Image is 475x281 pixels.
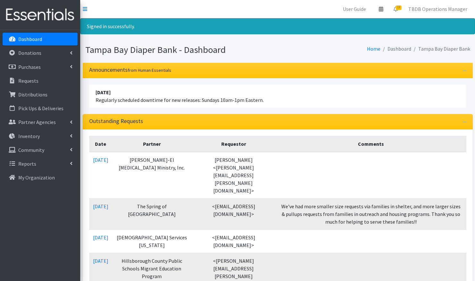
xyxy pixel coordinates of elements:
[93,203,108,210] a: [DATE]
[3,46,78,59] a: Donations
[18,119,56,125] p: Partner Agencies
[112,198,192,229] td: The Spring of [GEOGRAPHIC_DATA]
[396,5,402,10] span: 19
[276,136,466,152] th: Comments
[93,258,108,264] a: [DATE]
[3,33,78,45] a: Dashboard
[18,91,47,98] p: Distributions
[18,50,41,56] p: Donations
[18,174,55,181] p: My Organization
[3,116,78,128] a: Partner Agencies
[191,229,276,253] td: <[EMAIL_ADDRESS][DOMAIN_NAME]>
[3,171,78,184] a: My Organization
[191,152,276,199] td: [PERSON_NAME] <[PERSON_NAME][EMAIL_ADDRESS][PERSON_NAME][DOMAIN_NAME]>
[18,133,40,139] p: Inventory
[3,157,78,170] a: Reports
[3,144,78,156] a: Community
[191,136,276,152] th: Requestor
[3,88,78,101] a: Distributions
[80,18,475,34] div: Signed in successfully.
[18,36,42,42] p: Dashboard
[338,3,371,15] a: User Guide
[18,78,38,84] p: Requests
[85,44,276,55] h1: Tampa Bay Diaper Bank - Dashboard
[3,4,78,26] img: HumanEssentials
[89,118,143,125] h3: Outstanding Requests
[18,64,41,70] p: Purchases
[380,44,411,54] li: Dashboard
[3,130,78,143] a: Inventory
[112,152,192,199] td: [PERSON_NAME]-El [MEDICAL_DATA] Ministry, Inc.
[18,147,44,153] p: Community
[3,102,78,115] a: Pick Ups & Deliveries
[89,67,171,73] h3: Announcements
[411,44,470,54] li: Tampa Bay Diaper Bank
[403,3,472,15] a: TBDB Operations Manager
[93,234,108,241] a: [DATE]
[89,85,466,108] li: Regularly scheduled downtime for new releases: Sundays 10am-1pm Eastern.
[112,229,192,253] td: [DEMOGRAPHIC_DATA] Services [US_STATE]
[93,157,108,163] a: [DATE]
[18,161,36,167] p: Reports
[112,136,192,152] th: Partner
[3,74,78,87] a: Requests
[388,3,403,15] a: 19
[276,198,466,229] td: We've had more smaller size requests via families in shelter, and more larger sizes & pullups req...
[191,198,276,229] td: <[EMAIL_ADDRESS][DOMAIN_NAME]>
[18,105,64,112] p: Pick Ups & Deliveries
[89,136,112,152] th: Date
[367,45,380,52] a: Home
[3,61,78,73] a: Purchases
[96,89,111,95] strong: [DATE]
[128,67,171,73] small: from Human Essentials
